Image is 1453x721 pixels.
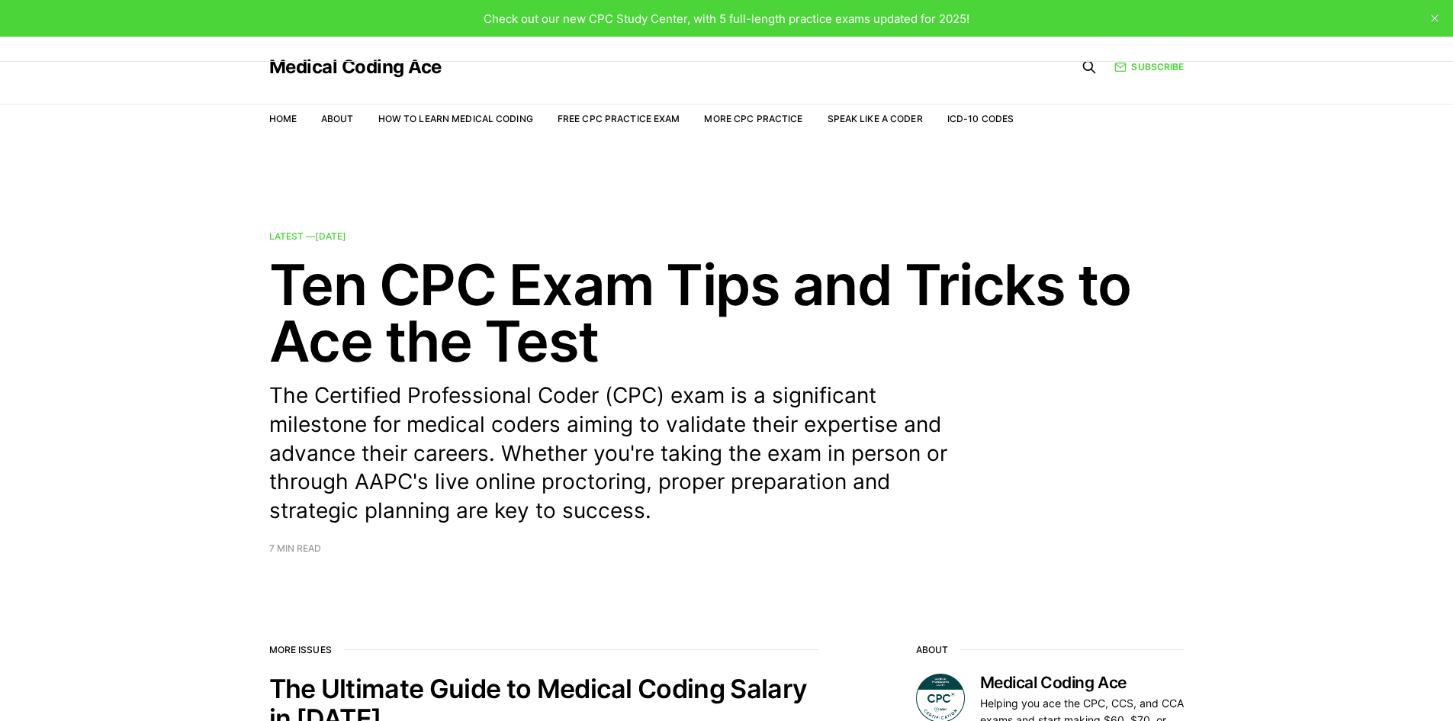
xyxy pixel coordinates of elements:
a: ICD-10 Codes [947,113,1014,124]
a: Medical Coding Ace [269,58,442,76]
h2: About [916,645,1185,655]
h3: Medical Coding Ace [980,674,1185,692]
span: Check out our new CPC Study Center, with 5 full-length practice exams updated for 2025! [484,11,969,26]
time: [DATE] [315,230,346,242]
a: How to Learn Medical Coding [378,113,533,124]
span: Latest — [269,230,346,242]
a: Free CPC Practice Exam [558,113,680,124]
p: The Certified Professional Coder (CPC) exam is a significant milestone for medical coders aiming ... [269,381,971,526]
a: Latest —[DATE] Ten CPC Exam Tips and Tricks to Ace the Test The Certified Professional Coder (CPC... [269,232,1185,553]
h2: Ten CPC Exam Tips and Tricks to Ace the Test [269,256,1185,369]
a: Home [269,113,297,124]
a: Subscribe [1114,60,1184,74]
span: 7 min read [269,544,321,553]
a: Speak Like a Coder [828,113,923,124]
h2: More issues [269,645,818,655]
button: close [1422,6,1447,31]
iframe: portal-trigger [1164,646,1453,721]
a: More CPC Practice [704,113,802,124]
a: About [321,113,354,124]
